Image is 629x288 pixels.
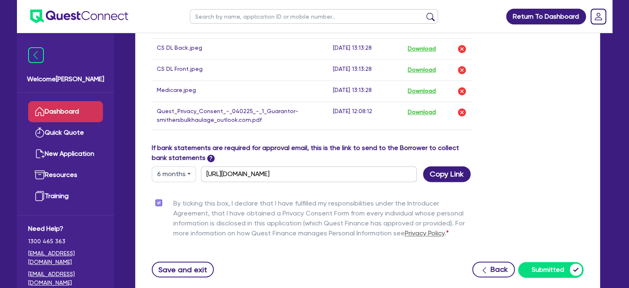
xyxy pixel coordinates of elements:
[28,165,103,186] a: Resources
[207,155,215,162] span: ?
[328,102,402,129] td: [DATE] 12:08:12
[328,59,402,80] td: [DATE] 13:13:28
[152,261,214,277] button: Save and exit
[457,44,467,54] img: delete-icon
[518,262,584,278] button: Submitted
[152,80,328,102] td: Medicare.jpeg
[457,107,467,117] img: delete-icon
[28,224,103,234] span: Need Help?
[588,6,609,27] a: Dropdown toggle
[28,101,103,122] a: Dashboard
[407,86,436,97] button: Download
[407,107,436,118] button: Download
[152,102,328,129] td: Quest_Privacy_Consent_-_040225_-_1_Guarantor-smithersbulkhaulage_outlook.com.pdf
[35,191,45,201] img: training
[328,38,402,59] td: [DATE] 13:13:28
[28,237,103,246] span: 1300 465 363
[152,38,328,59] td: CS DL Back.jpeg
[152,166,196,182] button: Dropdown toggle
[35,170,45,180] img: resources
[190,9,438,24] input: Search by name, application ID or mobile number...
[28,47,44,63] img: icon-menu-close
[35,149,45,159] img: new-application
[405,229,445,237] a: Privacy Policy
[407,65,436,75] button: Download
[152,143,473,163] label: If bank statements are required for approval email, this is the link to send to the Borrower to c...
[407,44,436,54] button: Download
[28,249,103,266] a: [EMAIL_ADDRESS][DOMAIN_NAME]
[152,59,328,80] td: CS DL Front.jpeg
[457,65,467,75] img: delete-icon
[328,80,402,102] td: [DATE] 13:13:28
[457,86,467,96] img: delete-icon
[30,10,128,23] img: quest-connect-logo-blue
[28,143,103,165] a: New Application
[506,9,586,24] a: Return To Dashboard
[173,198,473,242] label: By ticking this box, I declare that I have fulfilled my responsibilities under the Introducer Agr...
[28,122,103,143] a: Quick Quote
[423,166,471,182] button: Copy Link
[28,186,103,207] a: Training
[472,261,515,277] button: Back
[28,270,103,287] a: [EMAIL_ADDRESS][DOMAIN_NAME]
[27,74,104,84] span: Welcome [PERSON_NAME]
[35,128,45,138] img: quick-quote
